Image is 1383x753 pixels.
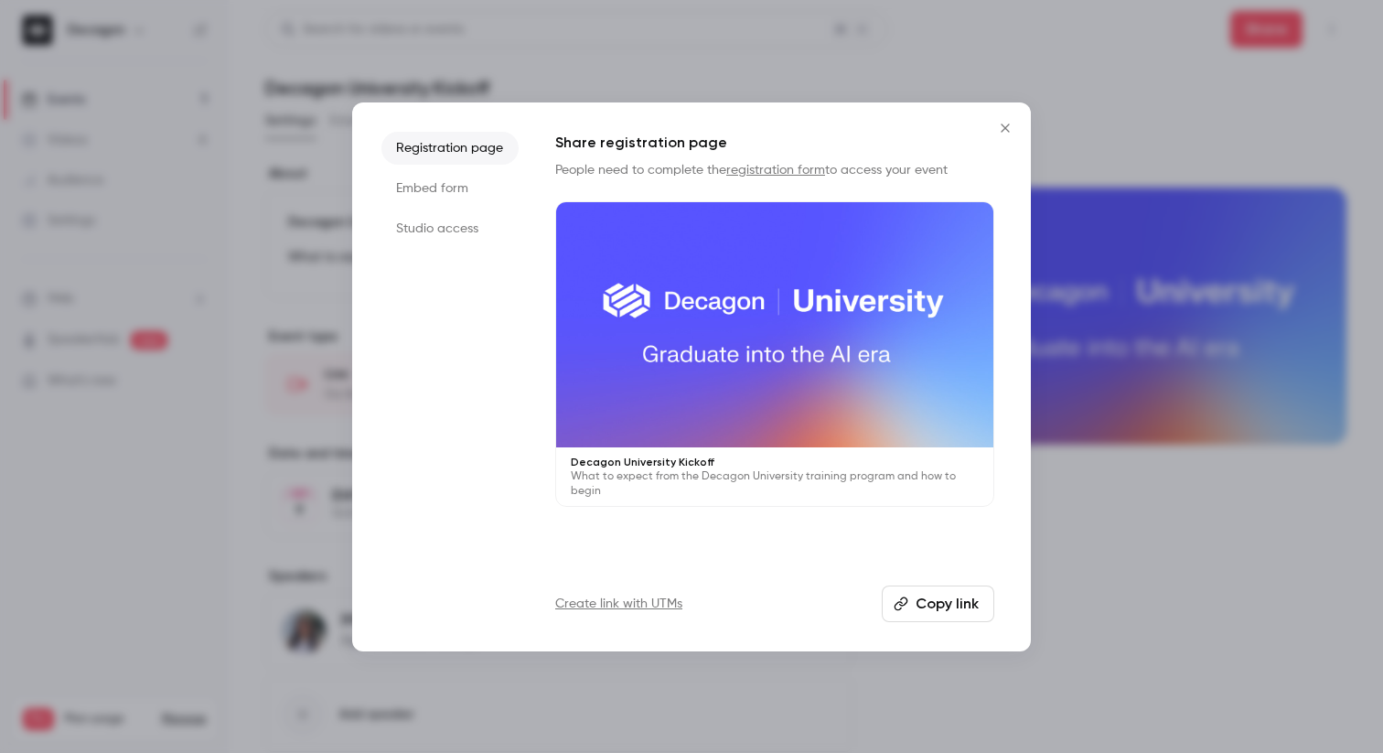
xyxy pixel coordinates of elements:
[555,595,682,613] a: Create link with UTMs
[882,586,994,622] button: Copy link
[571,469,979,499] p: What to expect from the Decagon University training program and how to begin
[555,201,994,508] a: Decagon University KickoffWhat to expect from the Decagon University training program and how to ...
[381,172,519,205] li: Embed form
[726,164,825,177] a: registration form
[987,110,1024,146] button: Close
[381,212,519,245] li: Studio access
[571,455,979,469] p: Decagon University Kickoff
[555,161,994,179] p: People need to complete the to access your event
[555,132,994,154] h1: Share registration page
[381,132,519,165] li: Registration page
